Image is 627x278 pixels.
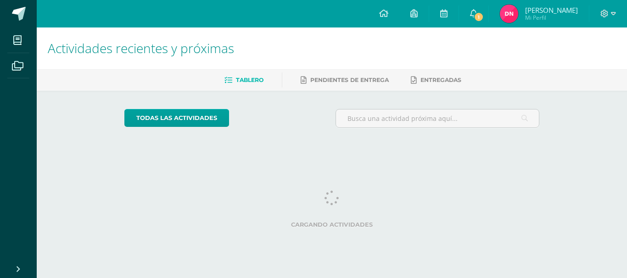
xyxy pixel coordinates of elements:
[336,109,539,127] input: Busca una actividad próxima aquí...
[301,73,389,87] a: Pendientes de entrega
[500,5,518,23] img: bd351907fcc6d815a8ede91418bd2634.png
[48,39,234,57] span: Actividades recientes y próximas
[474,12,484,22] span: 1
[525,14,578,22] span: Mi Perfil
[525,5,578,15] span: [PERSON_NAME]
[420,76,461,83] span: Entregadas
[224,73,263,87] a: Tablero
[124,109,229,127] a: todas las Actividades
[124,221,540,228] label: Cargando actividades
[310,76,389,83] span: Pendientes de entrega
[411,73,461,87] a: Entregadas
[236,76,263,83] span: Tablero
